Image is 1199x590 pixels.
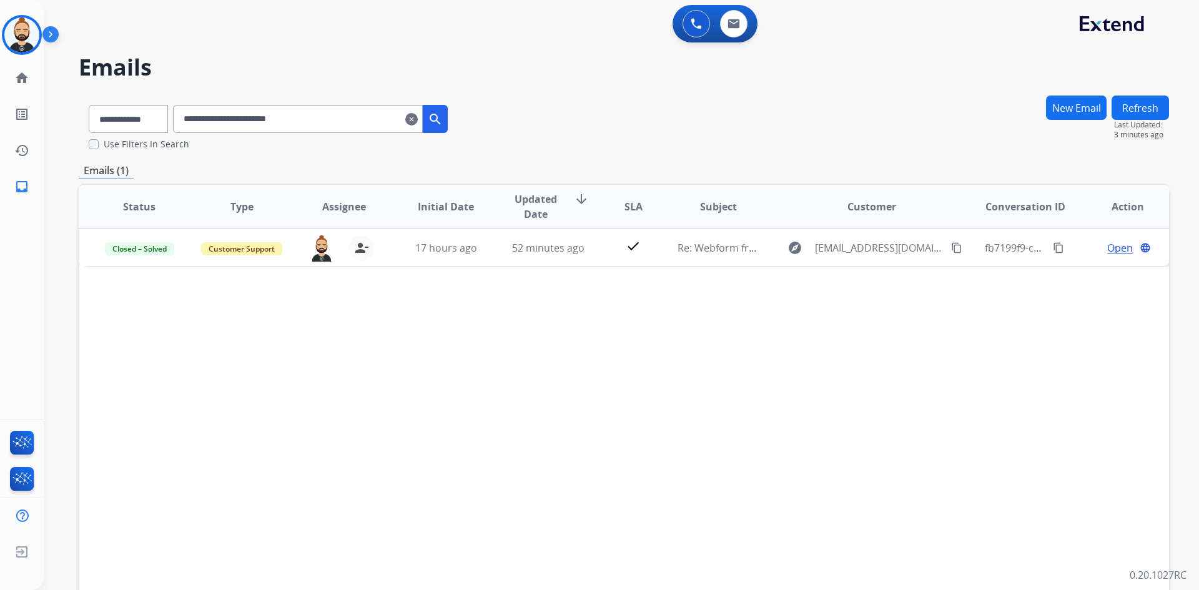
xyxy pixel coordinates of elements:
[1114,130,1169,140] span: 3 minutes ago
[354,240,369,255] mat-icon: person_remove
[1107,240,1133,255] span: Open
[123,199,155,214] span: Status
[14,107,29,122] mat-icon: list_alt
[1053,242,1064,253] mat-icon: content_copy
[428,112,443,127] mat-icon: search
[14,71,29,86] mat-icon: home
[79,163,134,179] p: Emails (1)
[104,138,189,150] label: Use Filters In Search
[951,242,962,253] mat-icon: content_copy
[626,238,641,253] mat-icon: check
[574,192,589,207] mat-icon: arrow_downward
[230,199,254,214] span: Type
[1140,242,1151,253] mat-icon: language
[512,241,585,255] span: 52 minutes ago
[815,240,944,255] span: [EMAIL_ADDRESS][DOMAIN_NAME]
[1114,120,1169,130] span: Last Updated:
[787,240,802,255] mat-icon: explore
[700,199,737,214] span: Subject
[1067,185,1169,229] th: Action
[201,242,282,255] span: Customer Support
[105,242,174,255] span: Closed – Solved
[624,199,643,214] span: SLA
[985,241,1168,255] span: fb7199f9-cb3c-44b2-a054-f3b521f78e1c
[322,199,366,214] span: Assignee
[1112,96,1169,120] button: Refresh
[309,235,334,262] img: agent-avatar
[415,241,477,255] span: 17 hours ago
[678,241,977,255] span: Re: Webform from [EMAIL_ADDRESS][DOMAIN_NAME] on [DATE]
[405,112,418,127] mat-icon: clear
[1046,96,1107,120] button: New Email
[14,179,29,194] mat-icon: inbox
[79,55,1169,80] h2: Emails
[508,192,565,222] span: Updated Date
[985,199,1065,214] span: Conversation ID
[418,199,474,214] span: Initial Date
[1130,568,1187,583] p: 0.20.1027RC
[4,17,39,52] img: avatar
[14,143,29,158] mat-icon: history
[847,199,896,214] span: Customer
